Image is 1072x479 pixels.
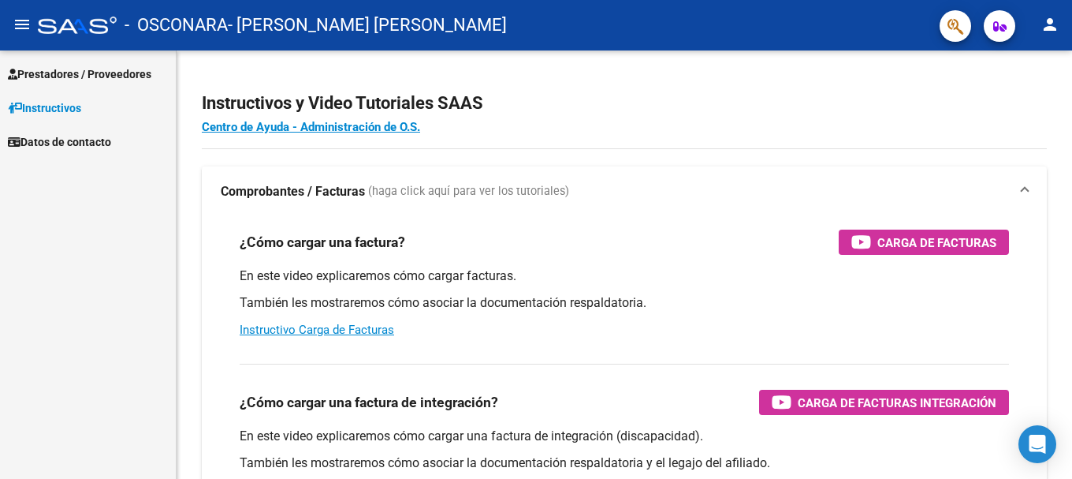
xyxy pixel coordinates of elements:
p: También les mostraremos cómo asociar la documentación respaldatoria y el legajo del afiliado. [240,455,1009,472]
a: Instructivo Carga de Facturas [240,323,394,337]
p: También les mostraremos cómo asociar la documentación respaldatoria. [240,294,1009,312]
button: Carga de Facturas Integración [759,390,1009,415]
button: Carga de Facturas [839,230,1009,255]
span: (haga click aquí para ver los tutoriales) [368,183,569,200]
mat-icon: menu [13,15,32,34]
span: Carga de Facturas [877,233,996,253]
div: Open Intercom Messenger [1018,425,1056,463]
span: Instructivos [8,99,81,117]
a: Centro de Ayuda - Administración de O.S. [202,120,420,134]
span: - [PERSON_NAME] [PERSON_NAME] [228,8,507,43]
span: - OSCONARA [125,8,228,43]
h3: ¿Cómo cargar una factura de integración? [240,391,498,414]
strong: Comprobantes / Facturas [221,183,365,200]
span: Prestadores / Proveedores [8,65,151,83]
span: Carga de Facturas Integración [798,393,996,413]
h3: ¿Cómo cargar una factura? [240,231,405,253]
p: En este video explicaremos cómo cargar una factura de integración (discapacidad). [240,428,1009,445]
span: Datos de contacto [8,133,111,151]
mat-icon: person [1040,15,1059,34]
mat-expansion-panel-header: Comprobantes / Facturas (haga click aquí para ver los tutoriales) [202,167,1047,217]
h2: Instructivos y Video Tutoriales SAAS [202,88,1047,118]
p: En este video explicaremos cómo cargar facturas. [240,268,1009,285]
